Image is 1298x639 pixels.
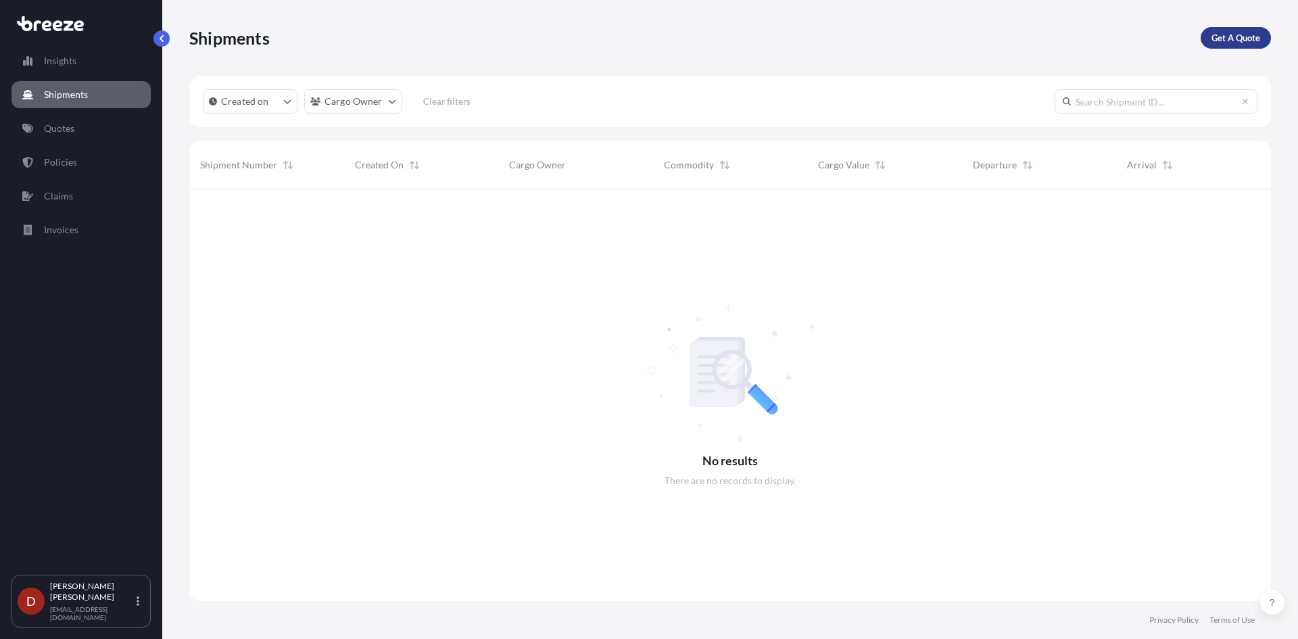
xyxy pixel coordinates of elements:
a: Terms of Use [1209,615,1255,625]
p: Policies [44,156,77,169]
p: Shipments [44,88,88,101]
button: Sort [717,157,733,173]
span: Cargo Owner [509,158,566,172]
p: Shipments [189,27,270,49]
button: Sort [406,157,423,173]
p: Get A Quote [1211,31,1260,45]
a: Policies [11,149,151,176]
a: Invoices [11,216,151,243]
span: D [26,594,36,608]
p: Cargo Owner [324,95,383,108]
a: Insights [11,47,151,74]
input: Search Shipment ID... [1055,89,1257,114]
span: Cargo Value [818,158,869,172]
p: Created on [221,95,269,108]
a: Quotes [11,115,151,142]
p: Insights [44,54,76,68]
button: cargoOwner Filter options [304,89,402,114]
a: Get A Quote [1201,27,1271,49]
p: [EMAIL_ADDRESS][DOMAIN_NAME] [50,605,134,621]
button: Sort [872,157,888,173]
button: Sort [1019,157,1036,173]
span: Commodity [664,158,714,172]
button: Sort [1159,157,1176,173]
button: createdOn Filter options [203,89,297,114]
a: Shipments [11,81,151,108]
span: Departure [973,158,1017,172]
p: Quotes [44,122,74,135]
span: Arrival [1127,158,1157,172]
span: Created On [355,158,404,172]
button: Clear filters [409,91,485,112]
p: Clear filters [423,95,471,108]
p: Invoices [44,223,78,237]
p: [PERSON_NAME] [PERSON_NAME] [50,581,134,602]
a: Claims [11,183,151,210]
a: Privacy Policy [1149,615,1199,625]
p: Claims [44,189,73,203]
button: Sort [280,157,296,173]
span: Shipment Number [200,158,277,172]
